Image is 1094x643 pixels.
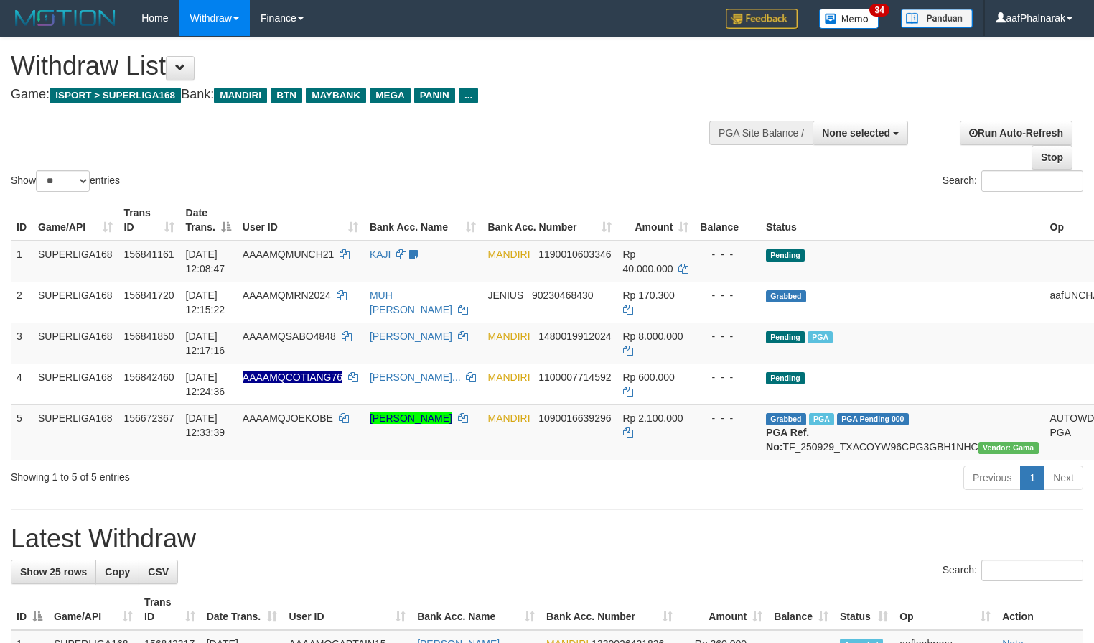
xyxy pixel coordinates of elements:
[124,249,174,260] span: 156841161
[766,427,809,453] b: PGA Ref. No:
[243,249,335,260] span: AAAAMQMUNCH21
[766,249,805,262] span: Pending
[370,88,411,103] span: MEGA
[617,200,695,241] th: Amount: activate to sort column ascending
[709,121,813,145] div: PGA Site Balance /
[364,200,482,241] th: Bank Acc. Name: activate to sort column ascending
[760,404,1044,460] td: TF_250929_TXACOYW96CPG3GBH1NHC
[11,170,120,192] label: Show entries
[1032,145,1072,170] a: Stop
[370,290,452,315] a: MUH [PERSON_NAME]
[11,404,32,460] td: 5
[124,330,174,342] span: 156841850
[700,329,754,343] div: - - -
[766,331,805,343] span: Pending
[32,404,118,460] td: SUPERLIGA168
[694,200,760,241] th: Balance
[11,241,32,282] td: 1
[996,589,1083,630] th: Action
[623,249,673,274] span: Rp 40.000.000
[11,589,48,630] th: ID: activate to sort column descending
[243,412,333,424] span: AAAAMQJOEKOBE
[186,330,225,356] span: [DATE] 12:17:16
[186,412,225,438] span: [DATE] 12:33:39
[411,589,541,630] th: Bank Acc. Name: activate to sort column ascending
[11,524,1083,553] h1: Latest Withdraw
[370,249,391,260] a: KAJI
[538,249,611,260] span: Copy 1190010603346 to clipboard
[981,560,1083,581] input: Search:
[237,200,364,241] th: User ID: activate to sort column ascending
[538,371,611,383] span: Copy 1100007714592 to clipboard
[50,88,181,103] span: ISPORT > SUPERLIGA168
[370,371,461,383] a: [PERSON_NAME]...
[11,88,715,102] h4: Game: Bank:
[623,330,683,342] span: Rp 8.000.000
[819,9,879,29] img: Button%20Memo.svg
[11,7,120,29] img: MOTION_logo.png
[700,247,754,262] div: - - -
[243,330,336,342] span: AAAAMQSABO4848
[118,200,180,241] th: Trans ID: activate to sort column ascending
[901,9,973,28] img: panduan.png
[124,371,174,383] span: 156842460
[459,88,478,103] span: ...
[894,589,996,630] th: Op: activate to sort column ascending
[139,560,178,584] a: CSV
[532,290,594,301] span: Copy 90230468430 to clipboard
[538,330,611,342] span: Copy 1480019912024 to clipboard
[32,282,118,323] td: SUPERLIGA168
[306,88,366,103] span: MAYBANK
[766,290,806,302] span: Grabbed
[943,170,1083,192] label: Search:
[36,170,90,192] select: Showentries
[11,323,32,364] td: 3
[139,589,201,630] th: Trans ID: activate to sort column ascending
[180,200,237,241] th: Date Trans.: activate to sort column descending
[243,290,331,301] span: AAAAMQMRN2024
[822,127,890,139] span: None selected
[963,466,1021,490] a: Previous
[487,290,523,301] span: JENIUS
[20,566,87,578] span: Show 25 rows
[186,371,225,397] span: [DATE] 12:24:36
[124,412,174,424] span: 156672367
[105,566,130,578] span: Copy
[623,290,675,301] span: Rp 170.300
[487,249,530,260] span: MANDIRI
[768,589,834,630] th: Balance: activate to sort column ascending
[186,290,225,315] span: [DATE] 12:15:22
[766,372,805,384] span: Pending
[11,560,96,584] a: Show 25 rows
[201,589,284,630] th: Date Trans.: activate to sort column ascending
[726,9,798,29] img: Feedback.jpg
[700,288,754,302] div: - - -
[214,88,267,103] span: MANDIRI
[834,589,894,630] th: Status: activate to sort column ascending
[32,241,118,282] td: SUPERLIGA168
[808,331,833,343] span: Marked by aafsoycanthlai
[869,4,889,17] span: 34
[11,464,445,484] div: Showing 1 to 5 of 5 entries
[700,411,754,425] div: - - -
[11,282,32,323] td: 2
[813,121,908,145] button: None selected
[837,413,909,425] span: PGA Pending
[11,200,32,241] th: ID
[32,323,118,364] td: SUPERLIGA168
[978,442,1039,454] span: Vendor URL: https://trx31.1velocity.biz
[541,589,678,630] th: Bank Acc. Number: activate to sort column ascending
[124,290,174,301] span: 156841720
[960,121,1072,145] a: Run Auto-Refresh
[766,413,806,425] span: Grabbed
[283,589,411,630] th: User ID: activate to sort column ascending
[487,371,530,383] span: MANDIRI
[623,371,675,383] span: Rp 600.000
[678,589,768,630] th: Amount: activate to sort column ascending
[243,371,342,383] span: Nama rekening ada tanda titik/strip, harap diedit
[370,412,452,424] a: [PERSON_NAME]
[943,560,1083,581] label: Search:
[482,200,617,241] th: Bank Acc. Number: activate to sort column ascending
[11,52,715,80] h1: Withdraw List
[538,412,611,424] span: Copy 1090016639296 to clipboard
